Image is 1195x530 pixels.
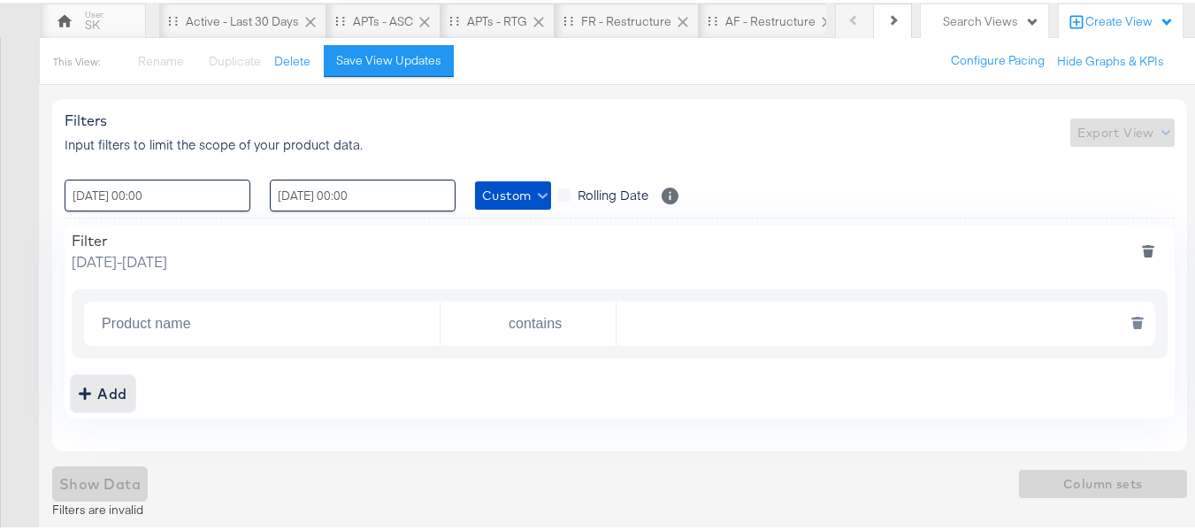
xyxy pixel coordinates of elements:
div: Save View Updates [336,50,441,66]
div: Filters are invalid [52,464,1187,530]
div: Drag to reorder tab [563,13,573,23]
span: Duplicate [209,50,261,66]
button: deletefilters [1130,229,1167,269]
span: Filters [65,109,107,127]
button: Open [412,309,426,323]
div: Add [79,379,127,403]
div: FR - Restructure [581,11,671,27]
div: APTs - RTG [467,11,527,27]
span: Input filters to limit the scope of your product data. [65,133,363,150]
button: Custom [475,179,551,207]
div: Drag to reorder tab [168,13,178,23]
div: Search Views [943,11,1039,27]
div: Active - Last 30 Days [186,11,299,27]
span: Rename [138,50,184,66]
div: Drag to reorder tab [335,13,345,23]
div: Create View [1085,11,1174,28]
div: Drag to reorder tab [708,13,717,23]
button: Hide Graphs & KPIs [1057,50,1164,67]
button: Configure Pacing [938,42,1057,74]
button: deletesingle [1119,305,1156,337]
div: APTs - ASC [353,11,413,27]
button: addbutton [72,373,134,409]
button: Save View Updates [324,42,454,74]
span: Rolling Date [578,183,648,201]
button: Delete [274,50,310,67]
div: Drag to reorder tab [449,13,459,23]
div: SK [85,14,100,31]
button: Open [588,309,602,323]
span: [DATE] - [DATE] [72,249,167,269]
span: Custom [482,182,544,204]
button: Clear [409,312,416,319]
div: AF - Restructure [725,11,816,27]
div: Filter [72,229,167,247]
div: This View: [53,52,100,66]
